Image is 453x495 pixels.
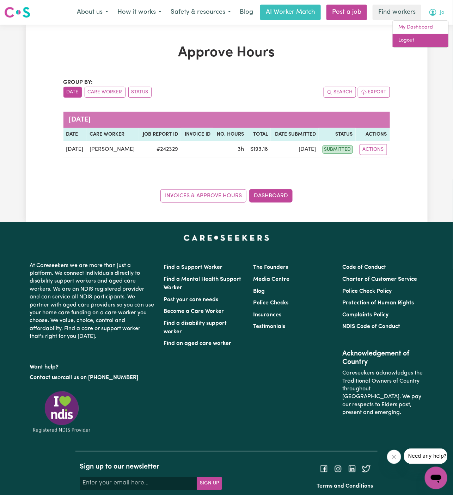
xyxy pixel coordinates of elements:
a: Follow Careseekers on LinkedIn [348,466,356,472]
iframe: Button to launch messaging window [425,467,447,489]
a: Logout [393,34,448,47]
a: Post a job [326,5,367,20]
a: Dashboard [249,189,293,203]
th: Actions [356,128,390,141]
a: Blog [235,5,257,20]
iframe: Message from company [404,448,447,464]
th: Date [63,128,87,141]
a: Follow Careseekers on Instagram [334,466,342,472]
a: call us on [PHONE_NUMBER] [63,375,139,380]
td: [DATE] [63,141,87,158]
button: Subscribe [197,477,222,490]
a: AI Worker Match [260,5,321,20]
p: Want help? [30,360,155,371]
h2: Acknowledgement of Country [342,349,423,366]
td: $ 193.18 [247,141,271,158]
a: Code of Conduct [342,265,386,270]
span: Group by: [63,80,93,85]
th: Date Submitted [271,128,319,141]
p: Careseekers acknowledges the Traditional Owners of Country throughout [GEOGRAPHIC_DATA]. We pay o... [342,366,423,419]
a: Become a Care Worker [164,309,224,314]
span: submitted [323,146,353,154]
button: Actions [360,144,387,155]
a: Contact us [30,375,58,380]
h1: Approve Hours [63,44,390,61]
button: About us [72,5,113,20]
input: Enter your email here... [80,477,197,490]
th: No. Hours [213,128,247,141]
button: sort invoices by paid status [128,87,152,98]
a: Find a Mental Health Support Worker [164,277,241,291]
th: Total [247,128,271,141]
a: Invoices & Approve Hours [160,189,246,203]
td: [DATE] [271,141,319,158]
th: Invoice ID [181,128,213,141]
a: Media Centre [253,277,289,282]
span: 3 hours [238,147,244,152]
a: Find a Support Worker [164,265,223,270]
img: Careseekers logo [4,6,30,19]
a: Blog [253,289,265,294]
a: Find a disability support worker [164,321,227,335]
a: Testimonials [253,324,285,329]
a: Careseekers home page [184,235,269,241]
a: Police Check Policy [342,289,392,294]
td: # 242329 [139,141,181,158]
button: Safety & resources [166,5,235,20]
caption: [DATE] [63,112,390,128]
td: [PERSON_NAME] [87,141,139,158]
button: sort invoices by date [63,87,82,98]
span: Jo [440,9,444,17]
th: Status [319,128,356,141]
a: Protection of Human Rights [342,300,414,306]
th: Job Report ID [139,128,181,141]
button: Search [324,87,356,98]
p: or [30,371,155,384]
iframe: Close message [387,450,401,464]
button: How it works [113,5,166,20]
a: Complaints Policy [342,312,388,318]
a: Careseekers logo [4,4,30,20]
a: Post your care needs [164,297,219,303]
a: NDIS Code of Conduct [342,324,400,329]
h2: Sign up to our newsletter [80,463,222,471]
button: Export [358,87,390,98]
a: Find an aged care worker [164,341,232,346]
a: Terms and Conditions [317,484,373,489]
a: Insurances [253,312,281,318]
a: The Founders [253,265,288,270]
th: Care worker [87,128,139,141]
img: Registered NDIS provider [30,390,93,434]
div: My Account [392,20,449,48]
a: Find workers [373,5,421,20]
button: sort invoices by care worker [85,87,126,98]
a: My Dashboard [393,21,448,34]
a: Follow Careseekers on Facebook [320,466,328,472]
a: Charter of Customer Service [342,277,417,282]
a: Police Checks [253,300,288,306]
button: My Account [424,5,449,20]
a: Follow Careseekers on Twitter [362,466,371,472]
p: At Careseekers we are more than just a platform. We connect individuals directly to disability su... [30,259,155,344]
